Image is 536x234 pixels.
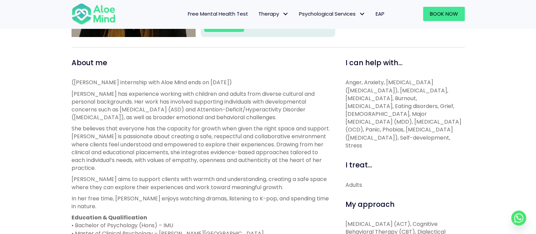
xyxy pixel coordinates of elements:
a: EAP [371,7,390,21]
span: About me [72,58,107,68]
p: She believes that everyone has the capacity for growth when given the right space and support. [P... [72,125,330,172]
span: I can help with... [345,58,402,68]
span: Free Mental Health Test [188,10,248,17]
p: In her free time, [PERSON_NAME] enjoys watching dramas, listening to K-pop, and spending time in ... [72,195,330,210]
a: Free Mental Health Test [183,7,253,21]
span: Therapy: submenu [281,9,291,19]
strong: Education & Qualification [72,214,147,221]
p: [PERSON_NAME] has experience working with children and adults from diverse cultural and personal ... [72,90,330,122]
span: Psychological Services [299,10,365,17]
span: Book Now [430,10,458,17]
a: TherapyTherapy: submenu [253,7,294,21]
img: Aloe mind Logo [72,3,116,25]
a: Book Now [423,7,465,21]
div: Adults [345,181,465,189]
span: Anger, Anxiety, [MEDICAL_DATA] ([MEDICAL_DATA]), [MEDICAL_DATA], [MEDICAL_DATA], Burnout, [MEDICA... [345,78,461,149]
nav: Menu [124,7,390,21]
p: [PERSON_NAME] aims to support clients with warmth and understanding, creating a safe space where ... [72,175,330,191]
span: I treat... [345,160,372,170]
span: Therapy [258,10,289,17]
span: EAP [376,10,384,17]
span: My approach [345,199,395,209]
p: ([PERSON_NAME] internship with Aloe Mind ends on [DATE]) [72,78,330,86]
a: Whatsapp [511,211,526,226]
span: Psychological Services: submenu [357,9,367,19]
a: Psychological ServicesPsychological Services: submenu [294,7,371,21]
